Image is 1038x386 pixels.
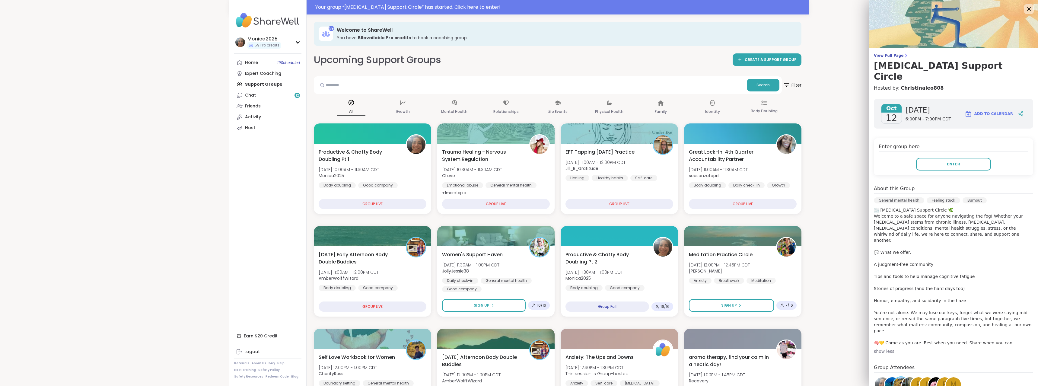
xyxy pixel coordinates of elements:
[337,108,365,116] p: All
[235,37,245,47] img: Monica2025
[442,378,482,384] b: AmberWolffWizard
[234,68,301,79] a: Expert Coaching
[255,43,279,48] span: 59 Pro credits
[689,262,750,268] span: [DATE] 12:00PM - 12:45PM CDT
[565,354,634,361] span: Anxiety: The Ups and Downs
[927,197,960,203] div: Feeling stuck
[565,285,603,291] div: Body doubling
[565,199,673,209] div: GROUP LIVE
[396,108,410,115] p: Growth
[530,340,549,359] img: AmberWolffWizard
[565,175,589,181] div: Healing
[565,301,649,312] div: Group Full
[252,361,266,365] a: About Us
[530,238,549,257] img: JollyJessie38
[756,82,770,88] span: Search
[901,85,944,92] a: Christinaleo808
[881,104,902,113] span: Oct
[689,378,708,384] b: Recovery
[319,269,379,275] span: [DATE] 11:00AM - 12:00PM CDT
[689,251,753,258] span: Meditation Practice Circle
[565,269,623,275] span: [DATE] 11:30AM - 1:00PM CDT
[548,108,568,115] p: Life Events
[244,349,260,355] div: Logout
[689,148,769,163] span: Great Lock-In: 4th Quarter Accountability Partner
[441,108,467,115] p: Mental Health
[689,268,722,274] b: [PERSON_NAME]
[565,365,629,371] span: [DATE] 12:30PM - 1:30PM CDT
[442,372,501,378] span: [DATE] 12:00PM - 1:00PM CDT
[777,238,796,257] img: Nicholas
[291,375,298,379] a: Blog
[442,278,478,284] div: Daily check-in
[705,108,720,115] p: Identity
[442,262,499,268] span: [DATE] 11:30AM - 1:00PM CDT
[329,26,334,31] div: 59
[442,268,469,274] b: JollyJessie38
[266,375,289,379] a: Redeem Code
[319,251,399,266] span: [DATE] Early Afternoon Body Double Buddies
[783,76,801,94] button: Filter
[605,285,645,291] div: Good company
[481,278,532,284] div: General mental health
[245,60,258,66] div: Home
[777,340,796,359] img: Recovery
[269,361,275,365] a: FAQ
[654,340,672,359] img: ShareWell
[689,372,745,378] span: [DATE] 1:00PM - 1:45PM CDT
[234,361,249,365] a: Referrals
[689,173,719,179] b: seasonzofapril
[747,278,776,284] div: Meditation
[661,304,670,309] span: 16 / 16
[319,182,356,188] div: Body doubling
[442,167,502,173] span: [DATE] 10:30AM - 11:30AM CDT
[245,71,281,77] div: Expert Coaching
[319,148,399,163] span: Productive & Chatty Body Doubling Pt 1
[785,303,793,308] span: 7 / 16
[277,60,300,65] span: 19 Scheduled
[234,90,301,101] a: Chat12
[245,92,256,98] div: Chat
[407,340,425,359] img: CharityRoss
[565,275,591,281] b: Monica2025
[234,57,301,68] a: Home19Scheduled
[442,299,526,312] button: Sign Up
[874,197,924,203] div: General mental health
[319,199,426,209] div: GROUP LIVE
[319,371,343,377] b: CharityRoss
[247,36,281,42] div: Monica2025
[728,182,765,188] div: Daily check-in
[874,185,915,192] h4: About this Group
[767,182,790,188] div: Growth
[442,199,550,209] div: GROUP LIVE
[486,182,537,188] div: General mental health
[319,285,356,291] div: Body doubling
[655,108,667,115] p: Family
[358,285,398,291] div: Good company
[315,4,805,11] div: Your group “ [MEDICAL_DATA] Support Circle ” has started. Click here to enter!
[974,111,1013,116] span: Add to Calendar
[234,123,301,133] a: Host
[358,182,398,188] div: Good company
[537,303,546,308] span: 10 / 16
[965,110,972,117] img: ShareWell Logomark
[595,108,623,115] p: Physical Health
[874,364,1033,373] h4: Group Attendees
[689,167,748,173] span: [DATE] 11:00AM - 11:30AM CDT
[442,286,482,292] div: Good company
[874,207,1033,346] p: 🌫️ [MEDICAL_DATA] Support Circle 🌿 Welcome to a safe space for anyone navigating the fog! Whether...
[565,251,646,266] span: Productive & Chatty Body Doubling Pt 2
[745,57,797,62] span: CREATE A SUPPORT GROUP
[689,299,774,312] button: Sign Up
[234,375,263,379] a: Safety Resources
[234,346,301,357] a: Logout
[296,93,299,98] span: 12
[245,125,255,131] div: Host
[319,167,379,173] span: [DATE] 10:00AM - 11:30AM CDT
[947,161,960,167] span: Enter
[442,148,523,163] span: Trauma Healing - Nervous System Regulation
[751,107,778,115] p: Body Doubling
[234,112,301,123] a: Activity
[565,148,635,156] span: EFT Tapping [DATE] Practice
[592,175,628,181] div: Healthy habits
